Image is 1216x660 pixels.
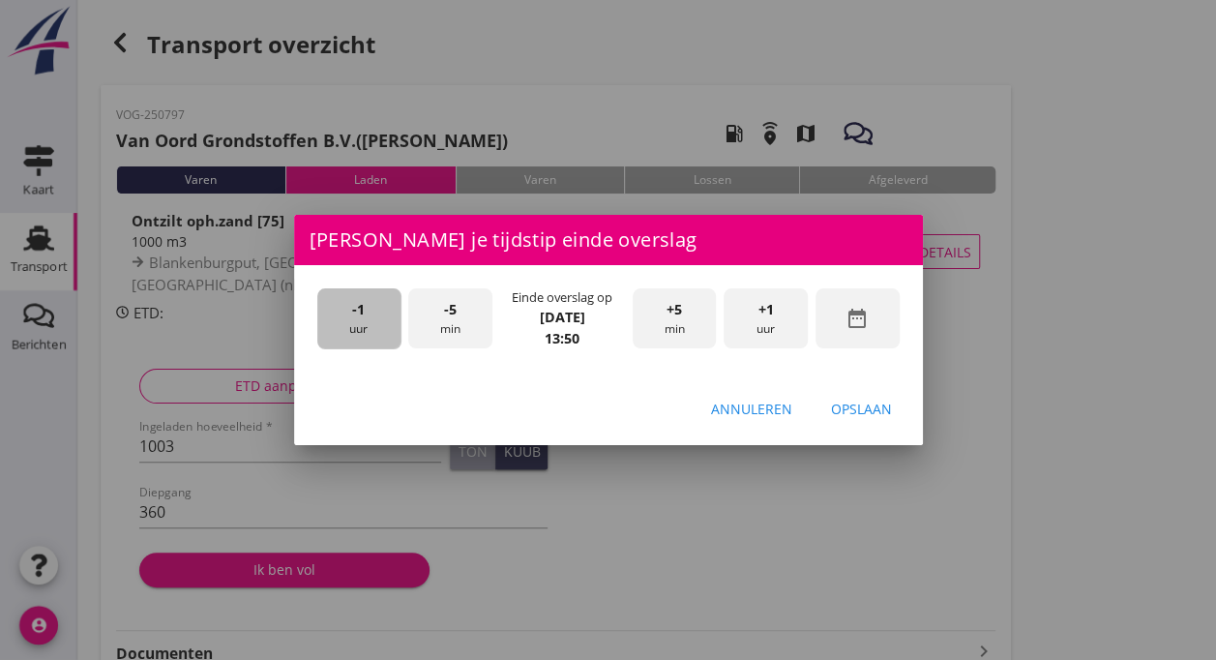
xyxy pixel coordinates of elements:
div: Einde overslag op [512,288,612,307]
strong: [DATE] [540,308,585,326]
strong: 13:50 [545,329,579,347]
span: -5 [444,299,457,320]
div: uur [724,288,808,349]
i: date_range [845,307,869,330]
div: Opslaan [831,399,892,419]
div: uur [317,288,401,349]
span: +5 [667,299,682,320]
div: min [633,288,717,349]
span: +1 [758,299,774,320]
button: Annuleren [696,391,808,426]
div: [PERSON_NAME] je tijdstip einde overslag [294,215,923,265]
button: Opslaan [816,391,907,426]
div: min [408,288,492,349]
span: -1 [352,299,365,320]
div: Annuleren [711,399,792,419]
